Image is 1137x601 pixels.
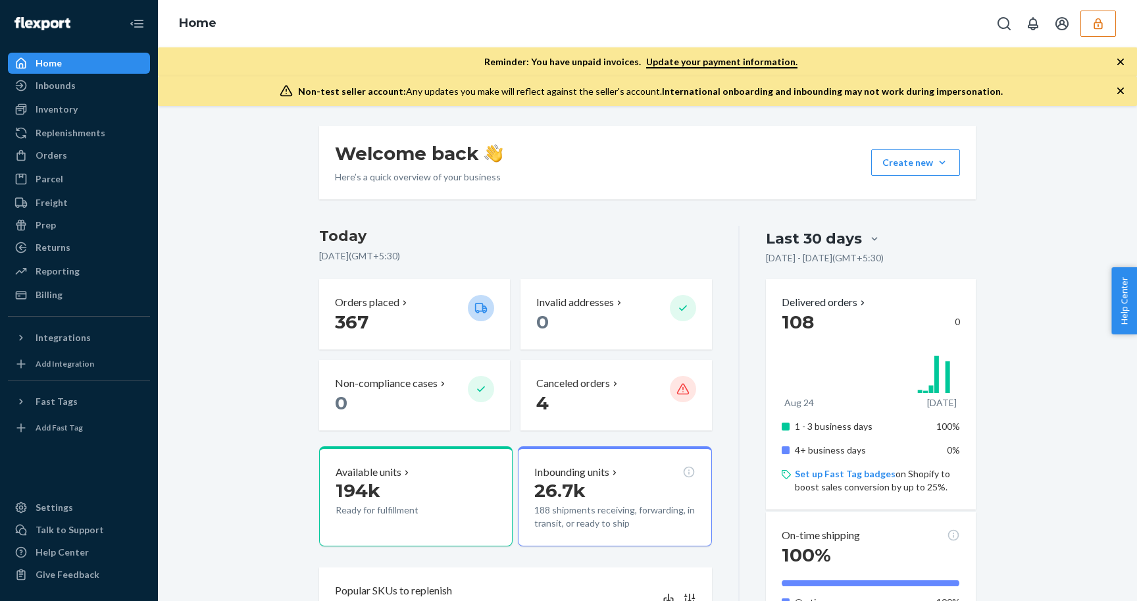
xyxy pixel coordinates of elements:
[298,86,406,97] span: Non-test seller account:
[795,467,960,494] p: on Shopify to boost sales conversion by up to 25%.
[8,284,150,305] a: Billing
[36,196,68,209] div: Freight
[534,479,586,502] span: 26.7k
[8,75,150,96] a: Inbounds
[536,376,610,391] p: Canceled orders
[8,53,150,74] a: Home
[335,311,368,333] span: 367
[8,122,150,144] a: Replenishments
[336,479,380,502] span: 194k
[8,99,150,120] a: Inventory
[991,11,1017,37] button: Open Search Box
[8,391,150,412] button: Fast Tags
[947,444,960,456] span: 0%
[336,504,457,517] p: Ready for fulfillment
[1111,267,1137,334] button: Help Center
[782,311,814,333] span: 108
[335,170,503,184] p: Here’s a quick overview of your business
[782,544,831,566] span: 100%
[319,279,510,350] button: Orders placed 367
[536,295,614,310] p: Invalid addresses
[335,392,347,414] span: 0
[784,396,814,409] p: Aug 24
[36,331,91,344] div: Integrations
[36,288,63,301] div: Billing
[795,420,924,433] p: 1 - 3 business days
[936,421,960,432] span: 100%
[36,241,70,254] div: Returns
[8,353,150,375] a: Add Integration
[36,395,78,408] div: Fast Tags
[766,251,884,265] p: [DATE] - [DATE] ( GMT+5:30 )
[1049,11,1075,37] button: Open account menu
[8,169,150,190] a: Parcel
[319,226,712,247] h3: Today
[8,215,150,236] a: Prep
[36,103,78,116] div: Inventory
[36,149,67,162] div: Orders
[782,528,860,543] p: On-time shipping
[36,546,89,559] div: Help Center
[319,446,513,546] button: Available units194kReady for fulfillment
[8,192,150,213] a: Freight
[927,396,957,409] p: [DATE]
[36,523,104,536] div: Talk to Support
[36,501,73,514] div: Settings
[14,17,70,30] img: Flexport logo
[8,542,150,563] a: Help Center
[520,360,711,431] button: Canceled orders 4
[8,497,150,518] a: Settings
[520,279,711,350] button: Invalid addresses 0
[795,444,924,457] p: 4+ business days
[36,568,99,581] div: Give Feedback
[766,228,862,249] div: Last 30 days
[36,358,94,369] div: Add Integration
[8,261,150,282] a: Reporting
[484,144,503,163] img: hand-wave emoji
[335,583,452,598] p: Popular SKUs to replenish
[36,422,83,433] div: Add Fast Tag
[298,85,1003,98] div: Any updates you make will reflect against the seller's account.
[36,126,105,140] div: Replenishments
[782,295,868,310] button: Delivered orders
[8,417,150,438] a: Add Fast Tag
[36,219,56,232] div: Prep
[646,56,797,68] a: Update your payment information.
[179,16,216,30] a: Home
[662,86,1003,97] span: International onboarding and inbounding may not work during impersonation.
[871,149,960,176] button: Create new
[8,237,150,258] a: Returns
[319,249,712,263] p: [DATE] ( GMT+5:30 )
[335,376,438,391] p: Non-compliance cases
[534,504,695,530] p: 188 shipments receiving, forwarding, in transit, or ready to ship
[795,468,896,479] a: Set up Fast Tag badges
[319,360,510,431] button: Non-compliance cases 0
[8,519,150,540] a: Talk to Support
[484,55,797,68] p: Reminder: You have unpaid invoices.
[536,392,549,414] span: 4
[8,327,150,348] button: Integrations
[518,446,711,546] button: Inbounding units26.7k188 shipments receiving, forwarding, in transit, or ready to ship
[36,57,62,70] div: Home
[782,310,960,334] div: 0
[336,465,401,480] p: Available units
[335,295,399,310] p: Orders placed
[534,465,609,480] p: Inbounding units
[124,11,150,37] button: Close Navigation
[1020,11,1046,37] button: Open notifications
[36,79,76,92] div: Inbounds
[36,172,63,186] div: Parcel
[36,265,80,278] div: Reporting
[335,142,503,165] h1: Welcome back
[536,311,549,333] span: 0
[8,564,150,585] button: Give Feedback
[8,145,150,166] a: Orders
[168,5,227,43] ol: breadcrumbs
